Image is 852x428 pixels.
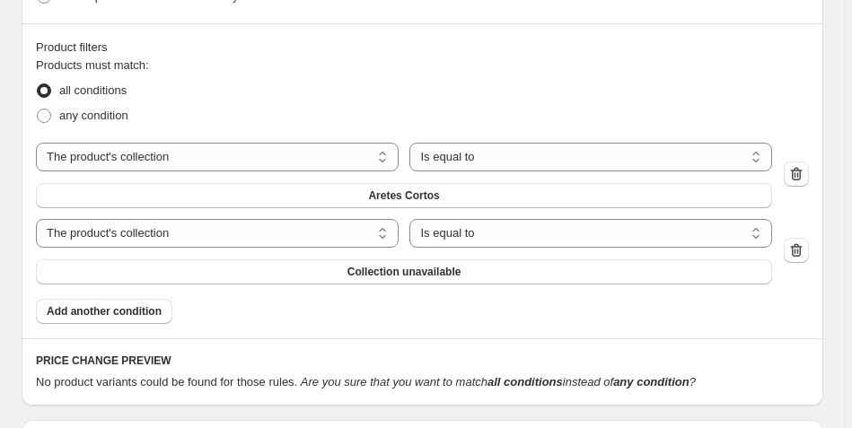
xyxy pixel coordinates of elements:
b: all conditions [487,375,563,389]
b: any condition [613,375,690,389]
button: Collection unavailable [36,259,772,284]
span: No product variants could be found for those rules. [36,375,297,389]
span: any condition [59,109,128,122]
div: Product filters [36,39,809,57]
button: Aretes Cortos [36,183,772,208]
i: Are you sure that you want to match instead of ? [301,375,696,389]
span: Products must match: [36,58,149,72]
span: Collection unavailable [347,265,461,279]
h6: PRICE CHANGE PREVIEW [36,354,809,368]
span: all conditions [59,83,127,97]
span: Add another condition [47,304,162,319]
button: Add another condition [36,299,172,324]
span: Aretes Cortos [368,188,439,203]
